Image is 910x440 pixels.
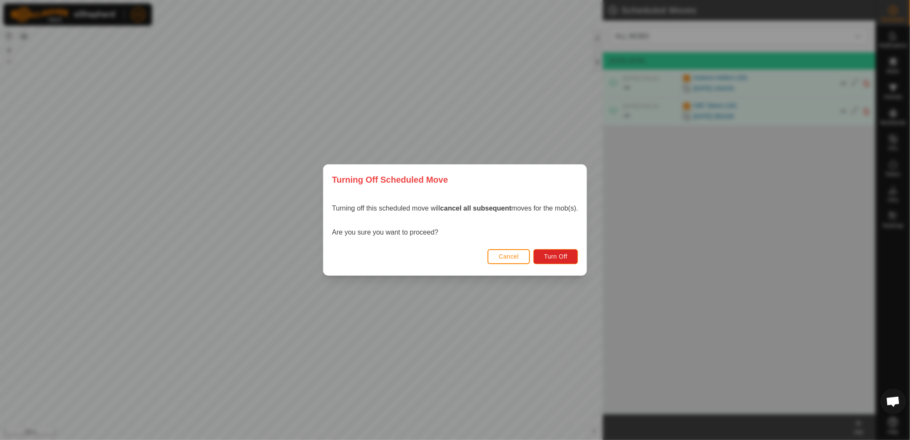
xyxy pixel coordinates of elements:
[332,227,578,238] p: Are you sure you want to proceed?
[880,389,906,414] div: Open chat
[499,253,519,260] span: Cancel
[488,249,530,264] button: Cancel
[332,203,578,214] p: Turning off this scheduled move will moves for the mob(s).
[544,253,568,260] span: Turn Off
[533,249,578,264] button: Turn Off
[440,205,511,212] strong: cancel all subsequent
[332,173,448,186] span: Turning Off Scheduled Move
